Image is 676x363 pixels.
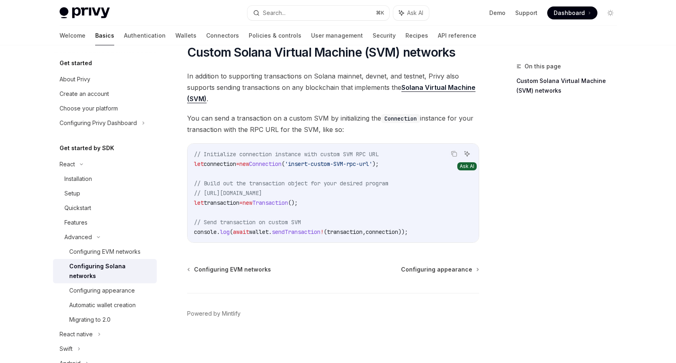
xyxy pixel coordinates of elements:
div: Setup [64,189,80,198]
span: ( [324,228,327,236]
div: Installation [64,174,92,184]
span: await [233,228,249,236]
div: Configuring appearance [69,286,135,295]
span: connection [366,228,398,236]
span: ( [281,160,285,168]
h5: Get started [60,58,92,68]
a: Dashboard [547,6,597,19]
a: Automatic wallet creation [53,298,157,312]
span: // [URL][DOMAIN_NAME] [194,189,262,197]
div: Advanced [64,232,92,242]
span: sendTransaction [272,228,320,236]
span: Ask AI [407,9,423,17]
a: Custom Solana Virtual Machine (SVM) networks [516,74,623,97]
a: Configuring EVM networks [53,244,157,259]
a: Setup [53,186,157,201]
span: Dashboard [554,9,585,17]
a: Quickstart [53,201,157,215]
span: Transaction [252,199,288,206]
a: Configuring Solana networks [53,259,157,283]
div: Configuring EVM networks [69,247,141,257]
a: Wallets [175,26,196,45]
a: Authentication [124,26,166,45]
a: Welcome [60,26,85,45]
div: Search... [263,8,286,18]
span: Custom Solana Virtual Machine (SVM) networks [187,45,456,59]
span: ); [372,160,379,168]
code: Connection [381,114,420,123]
span: Configuring EVM networks [194,265,271,274]
span: // Build out the transaction object for your desired program [194,180,388,187]
span: You can send a transaction on a custom SVM by initializing the instance for your transaction with... [187,113,479,135]
a: Create an account [53,87,157,101]
button: Ask AI [393,6,429,20]
div: Configuring Privy Dashboard [60,118,137,128]
div: Ask AI [457,162,477,170]
a: Solana Virtual Machine (SVM) [187,83,476,103]
span: log [220,228,230,236]
a: Basics [95,26,114,45]
div: Configuring Solana networks [69,261,152,281]
button: Copy the contents from the code block [449,149,459,159]
span: On this page [525,62,561,71]
span: let [194,160,204,168]
div: About Privy [60,74,90,84]
span: , [363,228,366,236]
a: Powered by Mintlify [187,310,241,318]
span: // Send transaction on custom SVM [194,219,301,226]
span: (); [288,199,298,206]
a: Connectors [206,26,239,45]
img: light logo [60,7,110,19]
a: Configuring appearance [401,265,478,274]
a: Configuring EVM networks [188,265,271,274]
a: Security [373,26,396,45]
a: API reference [438,26,476,45]
div: Migrating to 2.0 [69,315,111,325]
div: React native [60,329,93,339]
span: Connection [249,160,281,168]
span: = [236,160,239,168]
a: Recipes [405,26,428,45]
span: connection [204,160,236,168]
a: About Privy [53,72,157,87]
div: Swift [60,344,73,354]
button: Toggle dark mode [604,6,617,19]
div: Automatic wallet creation [69,300,136,310]
span: Configuring appearance [401,265,472,274]
div: Choose your platform [60,104,118,113]
h5: Get started by SDK [60,143,114,153]
a: Policies & controls [249,26,301,45]
div: Quickstart [64,203,91,213]
a: User management [311,26,363,45]
span: )); [398,228,408,236]
span: transaction [327,228,363,236]
span: transaction [204,199,239,206]
span: console [194,228,217,236]
span: wallet [249,228,269,236]
a: Support [515,9,537,17]
a: Demo [489,9,505,17]
span: let [194,199,204,206]
span: 'insert-custom-SVM-rpc-url' [285,160,372,168]
span: ( [230,228,233,236]
a: Configuring appearance [53,283,157,298]
span: In addition to supporting transactions on Solana mainnet, devnet, and testnet, Privy also support... [187,70,479,104]
span: new [243,199,252,206]
a: Features [53,215,157,230]
button: Ask AI [462,149,472,159]
div: React [60,159,75,169]
span: // Initialize connection instance with custom SVM RPC URL [194,151,379,158]
span: . [269,228,272,236]
button: Search...⌘K [247,6,389,20]
div: Features [64,218,87,227]
a: Choose your platform [53,101,157,116]
span: ! [320,228,324,236]
div: Create an account [60,89,109,99]
a: Installation [53,172,157,186]
span: . [217,228,220,236]
a: Migrating to 2.0 [53,312,157,327]
span: new [239,160,249,168]
span: = [239,199,243,206]
span: ⌘ K [376,10,384,16]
